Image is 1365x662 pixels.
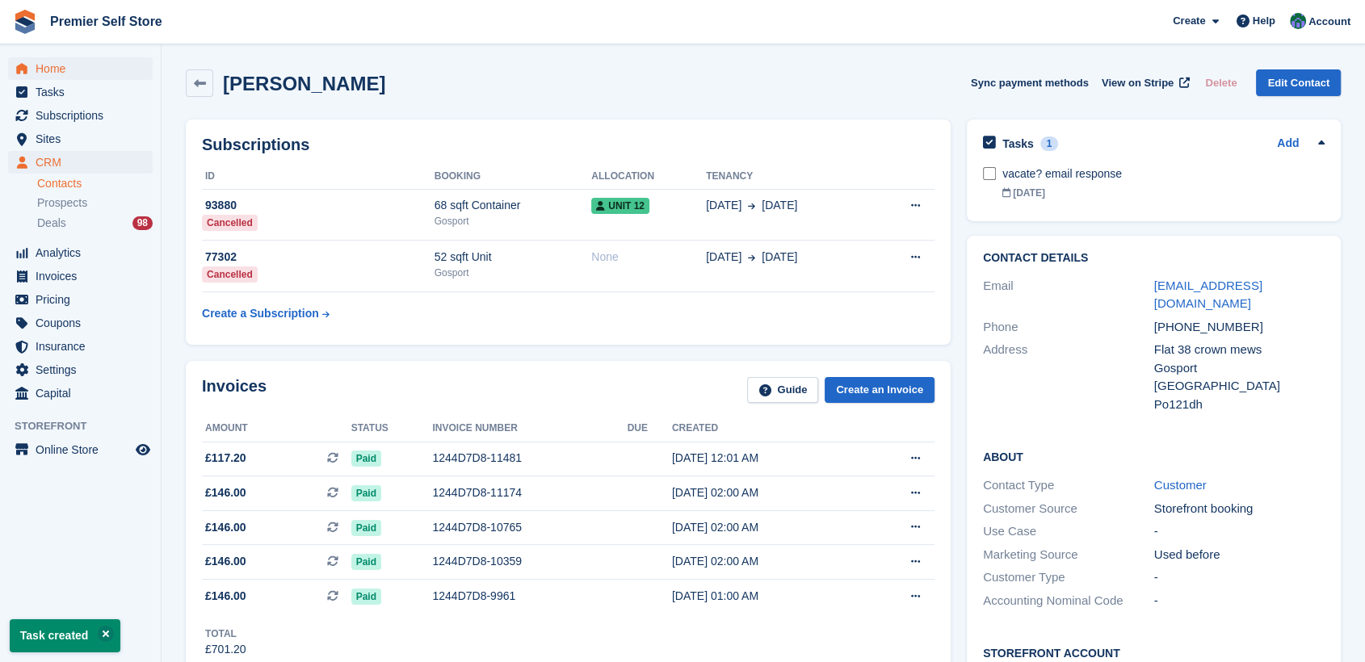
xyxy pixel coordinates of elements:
div: Cancelled [202,266,258,283]
div: Customer Source [983,500,1154,518]
div: 77302 [202,249,435,266]
th: Invoice number [432,416,627,442]
a: Deals 98 [37,215,153,232]
div: None [591,249,706,266]
span: Capital [36,382,132,404]
div: [DATE] 02:00 AM [672,519,861,536]
th: ID [202,164,435,190]
span: Analytics [36,241,132,264]
span: Unit 12 [591,198,649,214]
span: £146.00 [205,553,246,570]
span: Online Store [36,438,132,461]
th: Amount [202,416,351,442]
span: £146.00 [205,484,246,501]
a: vacate? email response [DATE] [1002,157,1325,208]
span: Tasks [36,81,132,103]
a: Edit Contact [1256,69,1341,96]
img: stora-icon-8386f47178a22dfd0bd8f6a31ec36ba5ce8667c1dd55bd0f319d3a0aa187defe.svg [13,10,37,34]
div: 52 sqft Unit [435,249,592,266]
div: - [1154,568,1325,587]
span: Account [1308,14,1350,30]
div: [DATE] 12:01 AM [672,450,861,467]
a: [EMAIL_ADDRESS][DOMAIN_NAME] [1154,279,1262,311]
span: [DATE] [762,197,797,214]
div: [DATE] 01:00 AM [672,588,861,605]
h2: About [983,448,1325,464]
div: Marketing Source [983,546,1154,564]
span: Invoices [36,265,132,287]
span: Paid [351,589,381,605]
span: [DATE] [706,197,741,214]
span: Paid [351,520,381,536]
div: [PHONE_NUMBER] [1154,318,1325,337]
div: 93880 [202,197,435,214]
h2: Invoices [202,377,267,404]
div: Used before [1154,546,1325,564]
a: menu [8,335,153,358]
h2: Subscriptions [202,136,934,154]
span: Settings [36,358,132,381]
th: Tenancy [706,164,872,190]
a: Add [1277,135,1299,153]
span: Paid [351,554,381,570]
div: Gosport [435,266,592,280]
span: £146.00 [205,519,246,536]
a: Create a Subscription [202,299,330,329]
div: 1244D7D8-10359 [432,553,627,570]
span: Pricing [36,288,132,311]
div: Use Case [983,522,1154,541]
a: Customer [1154,478,1207,492]
div: - [1154,592,1325,610]
a: menu [8,382,153,404]
div: 98 [132,216,153,230]
a: menu [8,81,153,103]
span: Prospects [37,195,87,211]
span: Paid [351,450,381,467]
div: 1244D7D8-9961 [432,588,627,605]
span: [DATE] [706,249,741,266]
th: Created [672,416,861,442]
div: vacate? email response [1002,165,1325,182]
a: menu [8,57,153,80]
a: Contacts [37,176,153,191]
a: menu [8,128,153,150]
p: Task created [10,619,120,652]
div: Cancelled [202,215,258,231]
div: 1 [1040,136,1059,151]
th: Allocation [591,164,706,190]
th: Booking [435,164,592,190]
span: Home [36,57,132,80]
span: Subscriptions [36,104,132,127]
div: [DATE] [1002,186,1325,200]
div: 68 sqft Container [435,197,592,214]
span: Storefront [15,418,161,434]
div: 1244D7D8-11481 [432,450,627,467]
div: Flat 38 crown mews [1154,341,1325,359]
div: Address [983,341,1154,413]
span: CRM [36,151,132,174]
div: Email [983,277,1154,313]
a: Guide [747,377,818,404]
span: Help [1253,13,1275,29]
h2: Storefront Account [983,644,1325,660]
a: menu [8,104,153,127]
h2: [PERSON_NAME] [223,73,385,94]
a: menu [8,312,153,334]
div: Po121dh [1154,396,1325,414]
div: - [1154,522,1325,541]
span: Deals [37,216,66,231]
a: menu [8,265,153,287]
span: View on Stripe [1102,75,1174,91]
th: Status [351,416,433,442]
div: Gosport [1154,359,1325,378]
div: [DATE] 02:00 AM [672,484,861,501]
h2: Contact Details [983,252,1325,265]
span: £146.00 [205,588,246,605]
button: Delete [1199,69,1243,96]
h2: Tasks [1002,136,1034,151]
div: [GEOGRAPHIC_DATA] [1154,377,1325,396]
a: menu [8,358,153,381]
a: Create an Invoice [825,377,934,404]
a: menu [8,288,153,311]
button: Sync payment methods [971,69,1089,96]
